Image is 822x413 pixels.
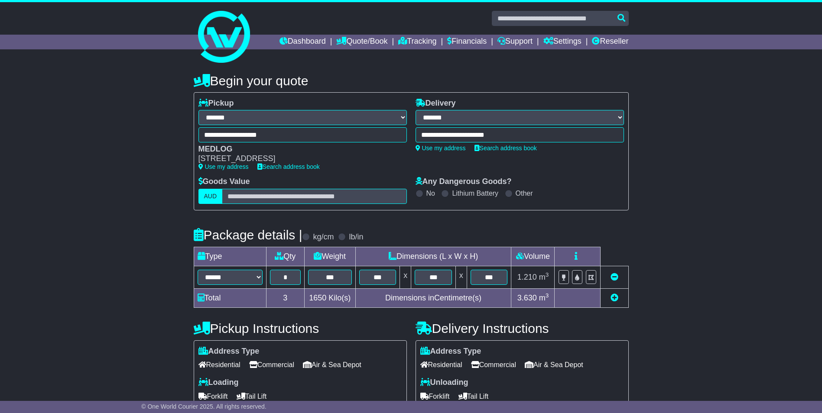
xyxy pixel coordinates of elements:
td: Weight [304,247,355,266]
h4: Pickup Instructions [194,321,407,336]
span: Forklift [420,390,450,403]
span: Air & Sea Depot [303,358,361,371]
span: Commercial [249,358,294,371]
label: Loading [198,378,239,387]
span: 1.210 [517,273,537,281]
span: Residential [198,358,240,371]
td: 3 [266,288,304,307]
a: Add new item [611,294,618,302]
sup: 3 [546,292,549,299]
td: Dimensions in Centimetre(s) [355,288,511,307]
a: Search address book [474,145,537,152]
a: Tracking [398,35,436,49]
span: Forklift [198,390,228,403]
td: Volume [511,247,555,266]
label: AUD [198,189,223,204]
a: Search address book [257,163,320,170]
a: Settings [543,35,582,49]
div: [STREET_ADDRESS] [198,154,398,164]
label: No [426,189,435,197]
td: Dimensions (L x W x H) [355,247,511,266]
span: Tail Lift [237,390,267,403]
div: MEDLOG [198,145,398,154]
label: Unloading [420,378,468,387]
span: Commercial [471,358,516,371]
span: m [539,294,549,302]
span: © One World Courier 2025. All rights reserved. [141,403,266,410]
label: Pickup [198,99,234,108]
a: Dashboard [279,35,326,49]
a: Quote/Book [336,35,387,49]
td: Kilo(s) [304,288,355,307]
a: Reseller [592,35,628,49]
label: Other [516,189,533,197]
h4: Begin your quote [194,74,629,88]
span: 1650 [309,294,326,302]
label: Address Type [420,347,481,356]
td: x [455,266,467,288]
label: Delivery [416,99,456,108]
span: Tail Lift [458,390,489,403]
span: Residential [420,358,462,371]
label: Address Type [198,347,260,356]
a: Use my address [416,145,466,152]
h4: Package details | [194,228,302,242]
td: Total [194,288,266,307]
label: Any Dangerous Goods? [416,177,512,187]
td: Type [194,247,266,266]
td: Qty [266,247,304,266]
a: Financials [447,35,487,49]
h4: Delivery Instructions [416,321,629,336]
a: Use my address [198,163,249,170]
a: Support [497,35,533,49]
td: x [400,266,411,288]
label: kg/cm [313,232,334,242]
span: m [539,273,549,281]
span: 3.630 [517,294,537,302]
sup: 3 [546,271,549,278]
label: Goods Value [198,177,250,187]
a: Remove this item [611,273,618,281]
span: Air & Sea Depot [525,358,583,371]
label: Lithium Battery [452,189,498,197]
label: lb/in [349,232,363,242]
